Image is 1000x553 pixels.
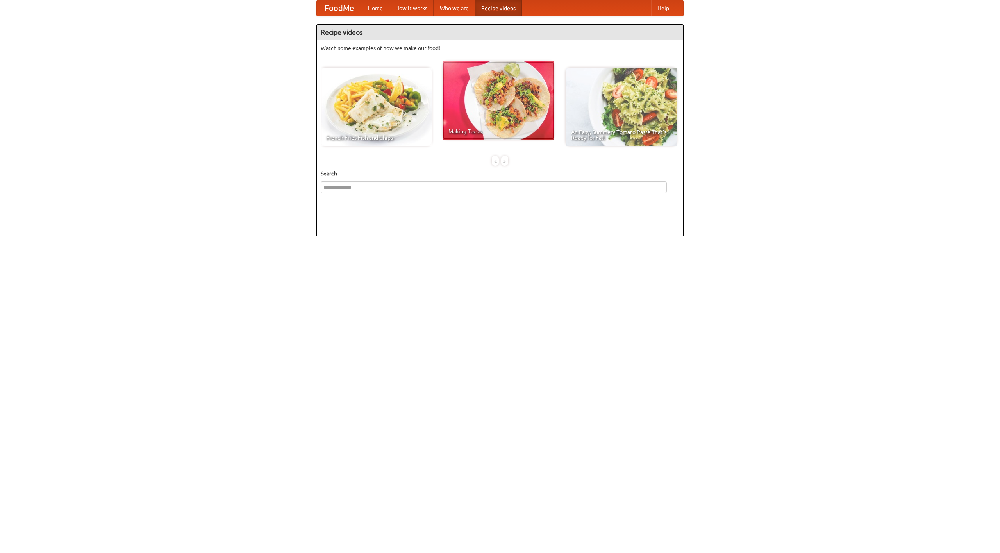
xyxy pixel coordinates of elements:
[434,0,475,16] a: Who we are
[389,0,434,16] a: How it works
[321,44,679,52] p: Watch some examples of how we make our food!
[317,0,362,16] a: FoodMe
[443,61,554,140] a: Making Tacos
[571,129,671,140] span: An Easy, Summery Tomato Pasta That's Ready for Fall
[326,135,426,140] span: French Fries Fish and Chips
[566,68,677,146] a: An Easy, Summery Tomato Pasta That's Ready for Fall
[492,156,499,166] div: «
[321,68,432,146] a: French Fries Fish and Chips
[651,0,675,16] a: Help
[448,129,548,134] span: Making Tacos
[362,0,389,16] a: Home
[321,170,679,177] h5: Search
[317,25,683,40] h4: Recipe videos
[475,0,522,16] a: Recipe videos
[501,156,508,166] div: »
